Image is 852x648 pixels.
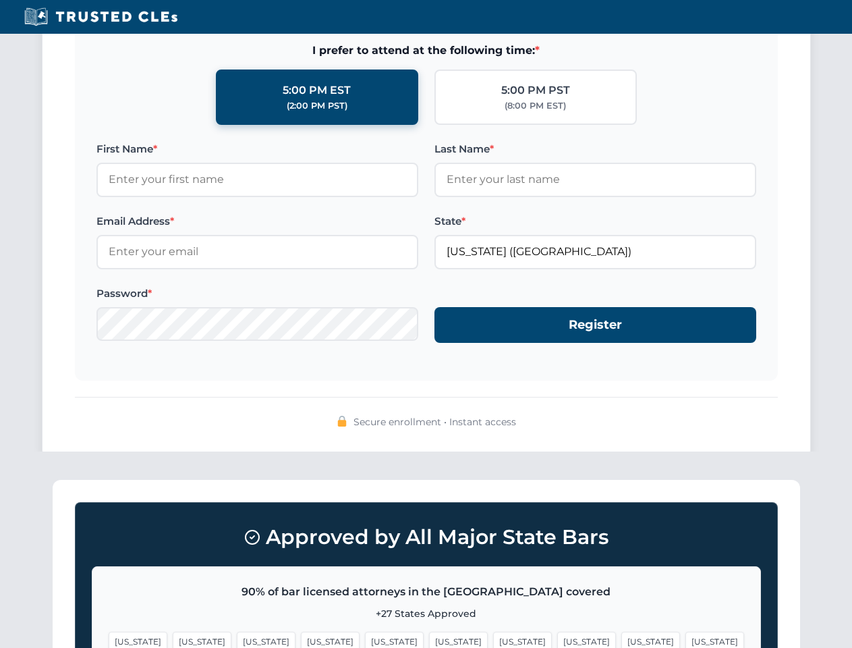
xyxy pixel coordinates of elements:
[96,286,418,302] label: Password
[92,519,761,556] h3: Approved by All Major State Bars
[505,99,566,113] div: (8:00 PM EST)
[353,414,516,429] span: Secure enrollment • Instant access
[434,213,756,230] label: State
[501,82,570,99] div: 5:00 PM PST
[434,235,756,269] input: Florida (FL)
[434,163,756,196] input: Enter your last name
[96,213,418,230] label: Email Address
[96,42,756,59] span: I prefer to attend at the following time:
[109,606,744,621] p: +27 States Approved
[96,163,418,196] input: Enter your first name
[96,235,418,269] input: Enter your email
[434,307,756,343] button: Register
[434,141,756,157] label: Last Name
[287,99,347,113] div: (2:00 PM PST)
[96,141,418,157] label: First Name
[283,82,351,99] div: 5:00 PM EST
[20,7,181,27] img: Trusted CLEs
[109,583,744,601] p: 90% of bar licensed attorneys in the [GEOGRAPHIC_DATA] covered
[337,416,347,427] img: 🔒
